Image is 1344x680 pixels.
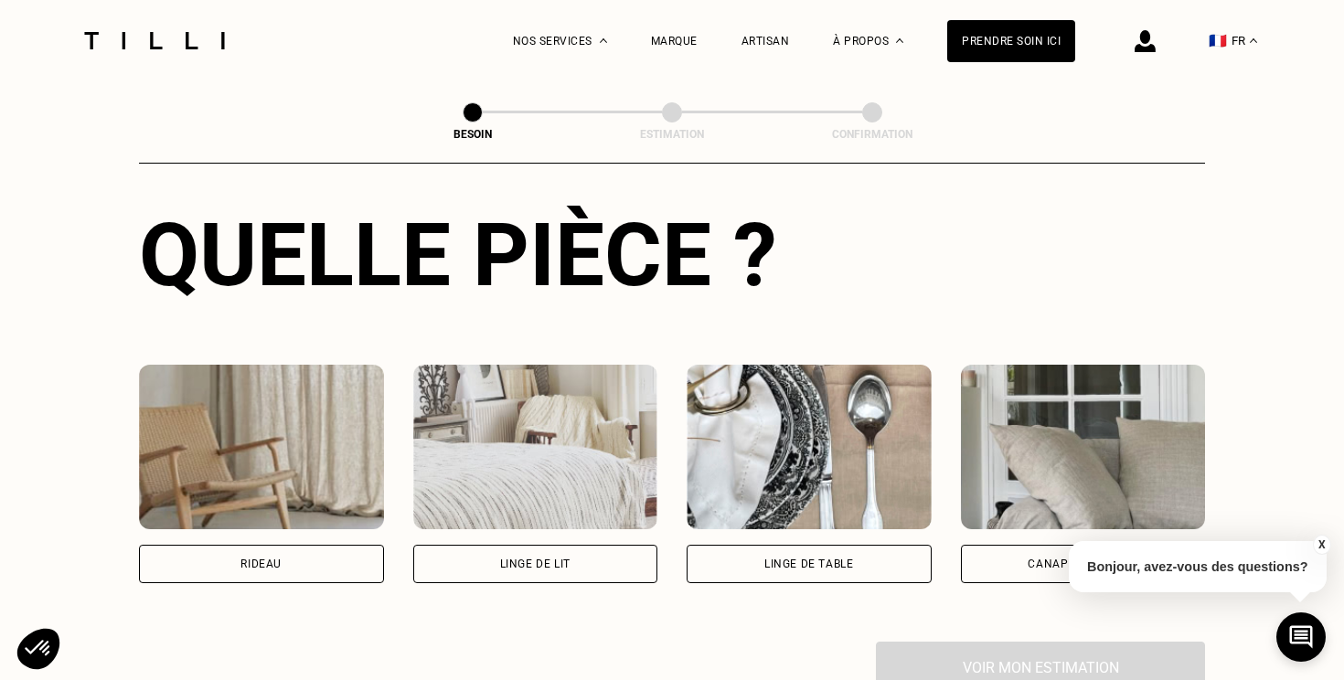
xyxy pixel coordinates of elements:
[896,38,903,43] img: Menu déroulant à propos
[651,35,698,48] a: Marque
[240,558,282,569] div: Rideau
[947,20,1075,62] a: Prendre soin ici
[1312,535,1330,555] button: X
[1135,30,1156,52] img: icône connexion
[687,365,932,529] img: Tilli retouche votre Linge de table
[78,32,231,49] img: Logo du service de couturière Tilli
[500,558,571,569] div: Linge de lit
[139,204,1205,306] div: Quelle pièce ?
[764,558,853,569] div: Linge de table
[781,128,964,141] div: Confirmation
[600,38,607,43] img: Menu déroulant
[1028,558,1137,569] div: Canapé & chaises
[1069,541,1327,592] p: Bonjour, avez-vous des questions?
[1209,32,1227,49] span: 🇫🇷
[961,365,1206,529] img: Tilli retouche votre Canapé & chaises
[1250,38,1257,43] img: menu déroulant
[381,128,564,141] div: Besoin
[139,365,384,529] img: Tilli retouche votre Rideau
[581,128,763,141] div: Estimation
[413,365,658,529] img: Tilli retouche votre Linge de lit
[741,35,790,48] a: Artisan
